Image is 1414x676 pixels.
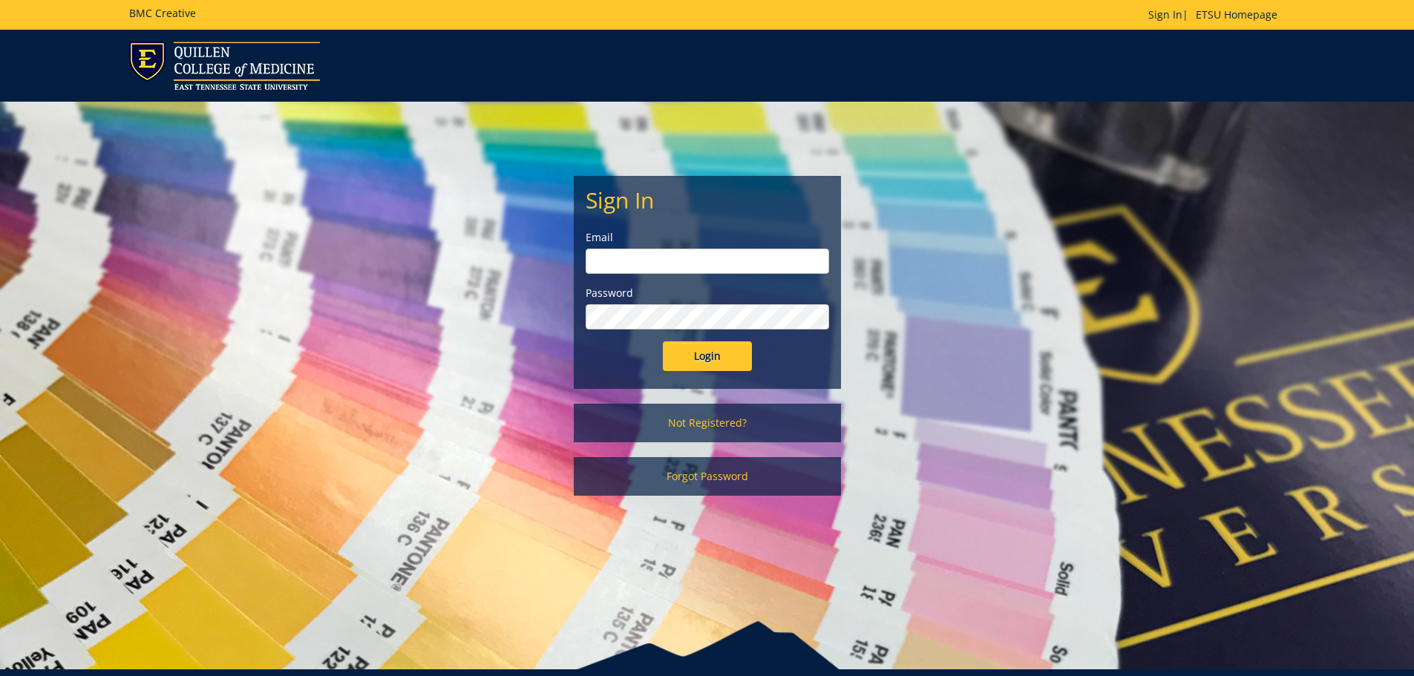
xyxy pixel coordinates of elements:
a: Sign In [1148,7,1182,22]
img: ETSU logo [129,42,320,90]
a: Forgot Password [574,457,841,496]
h2: Sign In [586,188,829,212]
label: Email [586,230,829,245]
input: Login [663,341,752,371]
a: Not Registered? [574,404,841,442]
h5: BMC Creative [129,7,196,19]
a: ETSU Homepage [1188,7,1285,22]
label: Password [586,286,829,301]
p: | [1148,7,1285,22]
